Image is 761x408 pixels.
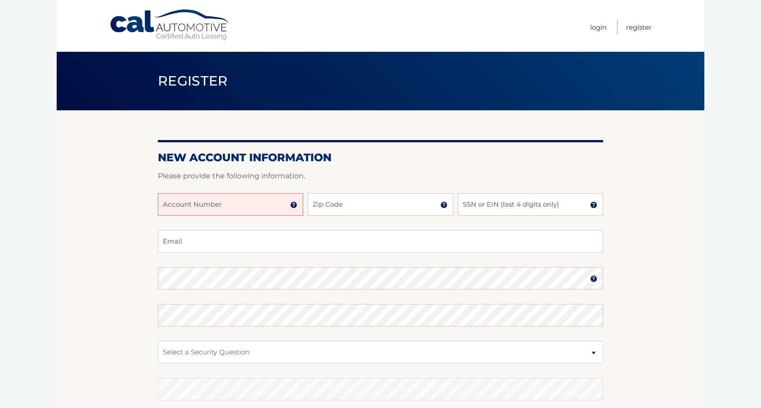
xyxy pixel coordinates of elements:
img: tooltip.svg [290,201,297,209]
input: Account Number [158,193,303,216]
span: Register [158,73,228,89]
a: Login [590,20,607,35]
img: tooltip.svg [590,275,597,282]
input: SSN or EIN (last 4 digits only) [458,193,603,216]
img: tooltip.svg [590,201,597,209]
h2: New Account Information [158,151,603,164]
img: tooltip.svg [440,201,448,209]
input: Email [158,230,603,253]
input: Zip Code [308,193,453,216]
a: Cal Automotive [109,9,231,41]
p: Please provide the following information. [158,170,603,182]
a: Register [626,20,652,35]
